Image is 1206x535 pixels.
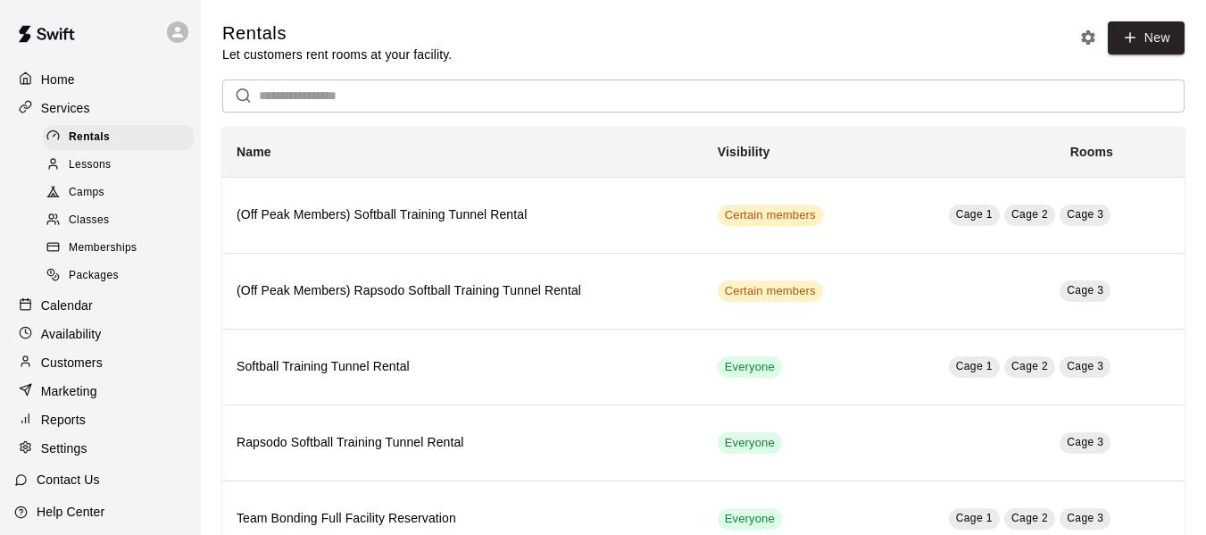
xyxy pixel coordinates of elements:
span: Everyone [718,435,782,452]
span: Cage 2 [1011,208,1048,221]
p: Services [41,99,90,117]
div: This service is visible to only customers with certain memberships. Check the service pricing for... [718,205,823,226]
h6: Softball Training Tunnel Rental [237,357,689,377]
p: Calendar [41,297,93,314]
a: Memberships [43,235,201,263]
div: Rentals [43,125,194,150]
span: Cage 2 [1011,512,1048,524]
span: Cage 1 [956,208,993,221]
p: Home [41,71,75,88]
div: This service is visible to all of your customers [718,432,782,454]
button: Rental settings [1075,24,1102,51]
span: Classes [69,212,109,230]
div: Camps [43,180,194,205]
div: Classes [43,208,194,233]
span: Camps [69,184,104,202]
b: Visibility [718,145,770,159]
span: Cage 3 [1067,208,1103,221]
p: Let customers rent rooms at your facility. [222,46,452,63]
a: Rentals [43,123,201,151]
a: Customers [14,349,187,376]
a: Services [14,95,187,121]
span: Cage 3 [1067,360,1103,372]
a: Availability [14,321,187,347]
p: Availability [41,325,102,343]
b: Name [237,145,271,159]
div: Memberships [43,236,194,261]
a: Packages [43,263,201,290]
span: Cage 3 [1067,284,1103,297]
div: This service is visible to all of your customers [718,356,782,378]
a: New [1108,21,1185,54]
a: Lessons [43,151,201,179]
span: Packages [69,267,119,285]
h6: Rapsodo Softball Training Tunnel Rental [237,433,689,453]
a: Calendar [14,292,187,319]
span: Certain members [718,283,823,300]
a: Classes [43,207,201,235]
span: Everyone [718,511,782,528]
h6: (Off Peak Members) Softball Training Tunnel Rental [237,205,689,225]
span: Lessons [69,156,112,174]
span: Rentals [69,129,110,146]
a: Reports [14,406,187,433]
a: Camps [43,180,201,207]
p: Customers [41,354,103,372]
h5: Rentals [222,21,452,46]
span: Certain members [718,207,823,224]
p: Help Center [37,503,104,521]
p: Contact Us [37,471,100,489]
h6: (Off Peak Members) Rapsodo Softball Training Tunnel Rental [237,281,689,301]
span: Cage 1 [956,360,993,372]
b: Rooms [1070,145,1113,159]
div: Packages [43,263,194,288]
a: Settings [14,435,187,462]
span: Everyone [718,359,782,376]
span: Cage 1 [956,512,993,524]
span: Memberships [69,239,137,257]
a: Home [14,66,187,93]
div: This service is visible to only customers with certain memberships. Check the service pricing for... [718,280,823,302]
h6: Team Bonding Full Facility Reservation [237,509,689,529]
div: This service is visible to all of your customers [718,508,782,530]
p: Settings [41,439,87,457]
div: Lessons [43,153,194,178]
span: Cage 3 [1067,512,1103,524]
span: Cage 2 [1011,360,1048,372]
a: Marketing [14,378,187,405]
p: Reports [41,411,86,429]
p: Marketing [41,382,97,400]
span: Cage 3 [1067,436,1103,448]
